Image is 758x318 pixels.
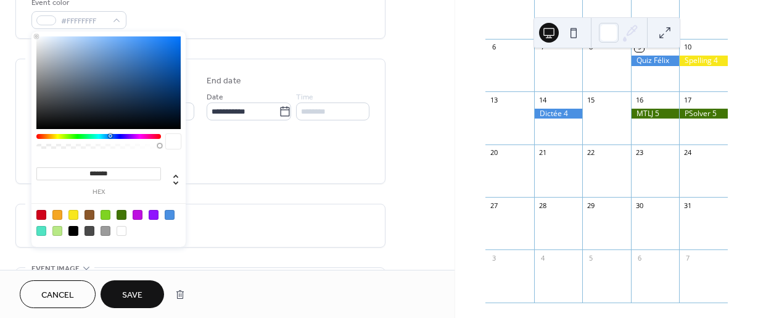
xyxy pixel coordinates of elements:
div: #7ED321 [101,210,110,220]
div: 28 [538,201,547,210]
div: 5 [586,253,595,262]
span: Date [207,91,223,104]
div: 13 [489,95,498,104]
div: 3 [489,253,498,262]
div: #000000 [68,226,78,236]
span: #FFFFFFFF [61,15,107,28]
div: #BD10E0 [133,210,142,220]
div: 4 [538,253,547,262]
span: Save [122,289,142,302]
span: Cancel [41,289,74,302]
div: 7 [538,43,547,52]
div: Dictée 4 [534,109,583,119]
div: Quiz Félix [631,56,680,66]
div: 29 [586,201,595,210]
button: Save [101,280,164,308]
span: Time [296,91,313,104]
div: 7 [683,253,692,262]
div: #8B572A [84,210,94,220]
div: 22 [586,148,595,157]
div: 15 [586,95,595,104]
div: #F8E71C [68,210,78,220]
span: Event image [31,262,80,275]
button: Cancel [20,280,96,308]
div: #F5A623 [52,210,62,220]
div: #D0021B [36,210,46,220]
div: 9 [635,43,644,52]
div: #9013FE [149,210,159,220]
div: 14 [538,95,547,104]
div: 6 [635,253,644,262]
div: 23 [635,148,644,157]
div: 6 [489,43,498,52]
div: #9B9B9B [101,226,110,236]
div: #B8E986 [52,226,62,236]
div: 24 [683,148,692,157]
div: 31 [683,201,692,210]
div: Spelling 4 [679,56,728,66]
div: 27 [489,201,498,210]
div: MTLJ 5 [631,109,680,119]
div: #4A90E2 [165,210,175,220]
div: 17 [683,95,692,104]
div: #FFFFFF [117,226,126,236]
div: 20 [489,148,498,157]
div: 21 [538,148,547,157]
div: 16 [635,95,644,104]
div: #4A4A4A [84,226,94,236]
div: #50E3C2 [36,226,46,236]
div: PSolver 5 [679,109,728,119]
div: #417505 [117,210,126,220]
div: 30 [635,201,644,210]
div: 8 [586,43,595,52]
div: 10 [683,43,692,52]
label: hex [36,189,161,196]
div: End date [207,75,241,88]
